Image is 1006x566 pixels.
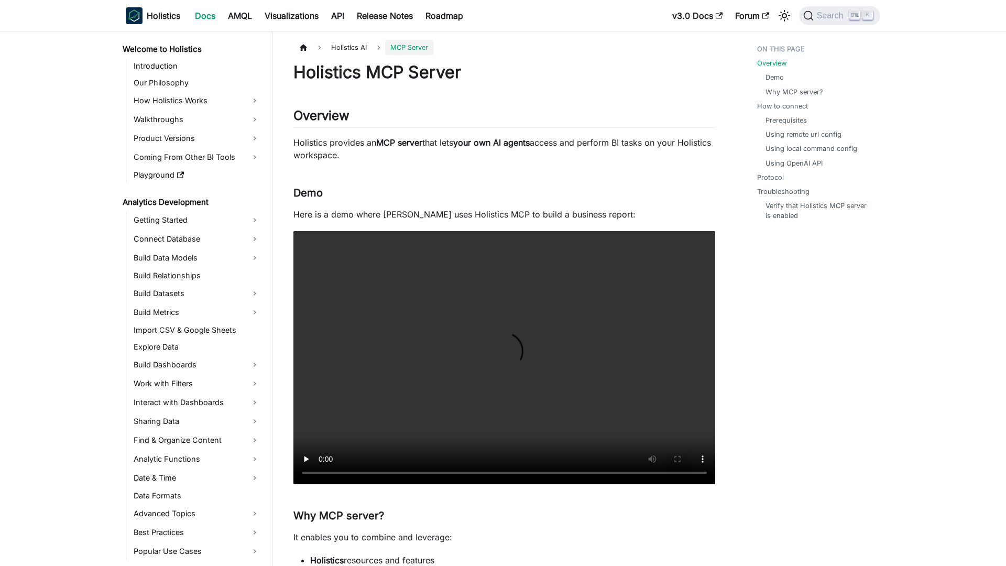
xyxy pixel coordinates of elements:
h2: Overview [293,108,715,128]
img: Holistics [126,7,143,24]
a: Prerequisites [766,115,807,125]
a: Build Data Models [130,249,263,266]
a: Work with Filters [130,375,263,392]
a: Popular Use Cases [130,543,263,560]
a: Walkthroughs [130,111,263,128]
a: Build Relationships [130,268,263,283]
nav: Breadcrumbs [293,40,715,55]
a: Using OpenAI API [766,158,823,168]
a: Date & Time [130,470,263,486]
h3: Why MCP server? [293,509,715,523]
a: HolisticsHolistics [126,7,180,24]
video: Your browser does not support embedding video, but you can . [293,231,715,484]
a: Analytic Functions [130,451,263,467]
a: Docs [189,7,222,24]
a: Playground [130,168,263,182]
a: Overview [757,58,786,68]
a: Build Metrics [130,304,263,321]
a: Welcome to Holistics [119,42,263,57]
span: MCP Server [385,40,433,55]
strong: Holistics [310,555,344,565]
a: Best Practices [130,524,263,541]
a: Analytics Development [119,195,263,210]
a: Interact with Dashboards [130,394,263,411]
button: Switch between dark and light mode (currently light mode) [776,7,793,24]
strong: your own AI agents [453,137,530,148]
a: Data Formats [130,488,263,503]
a: How to connect [757,101,808,111]
a: Coming From Other BI Tools [130,149,263,166]
a: Demo [766,72,784,82]
button: Search (Ctrl+K) [799,6,880,25]
a: Explore Data [130,340,263,354]
a: Forum [729,7,775,24]
nav: Docs sidebar [115,31,272,566]
a: How Holistics Works [130,92,263,109]
a: Find & Organize Content [130,432,263,449]
p: It enables you to combine and leverage: [293,531,715,543]
a: Using remote url config [766,129,841,139]
a: Build Datasets [130,285,263,302]
kbd: K [862,10,873,20]
a: Using local command config [766,144,857,154]
a: Why MCP server? [766,87,823,97]
a: Home page [293,40,313,55]
span: Search [814,11,850,20]
h1: Holistics MCP Server [293,62,715,83]
p: Here is a demo where [PERSON_NAME] uses Holistics MCP to build a business report: [293,208,715,221]
h3: Demo [293,187,715,200]
p: Holistics provides an that lets access and perform BI tasks on your Holistics workspace. [293,136,715,161]
span: Holistics AI [326,40,372,55]
a: Release Notes [351,7,419,24]
b: Holistics [147,9,180,22]
a: Product Versions [130,130,263,147]
a: Import CSV & Google Sheets [130,323,263,338]
a: AMQL [222,7,258,24]
a: Visualizations [258,7,325,24]
a: Introduction [130,59,263,73]
a: Troubleshooting [757,187,810,197]
a: Roadmap [419,7,469,24]
a: Advanced Topics [130,505,263,522]
a: Build Dashboards [130,356,263,373]
a: Our Philosophy [130,75,263,90]
a: v3.0 Docs [666,7,729,24]
strong: MCP server [376,137,422,148]
a: Sharing Data [130,413,263,430]
a: Protocol [757,172,784,182]
a: Getting Started [130,212,263,228]
a: API [325,7,351,24]
a: Verify that Holistics MCP server is enabled [766,201,870,221]
a: Connect Database [130,231,263,247]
